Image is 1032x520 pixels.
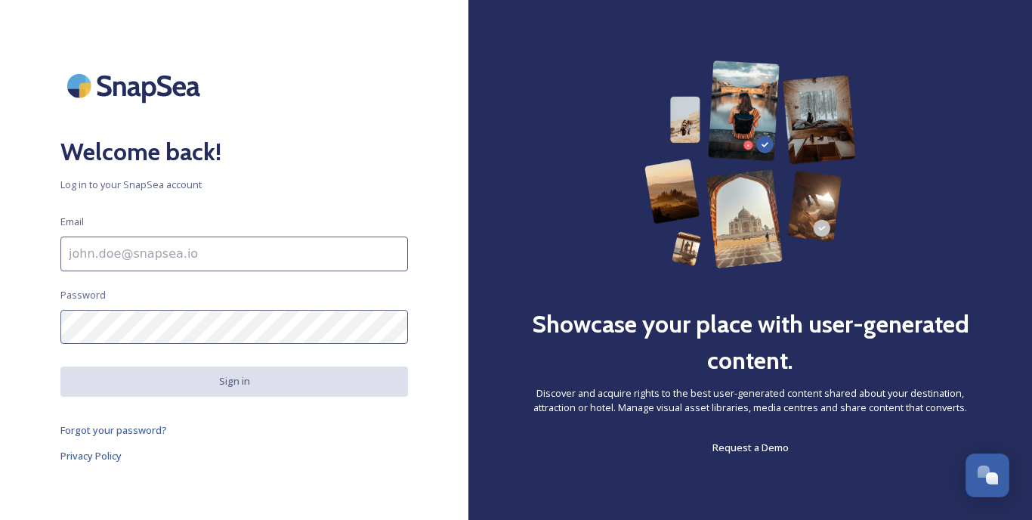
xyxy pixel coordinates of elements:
[60,367,408,396] button: Sign in
[529,306,972,379] h2: Showcase your place with user-generated content.
[60,288,106,302] span: Password
[60,60,212,111] img: SnapSea Logo
[60,215,84,229] span: Email
[712,441,789,454] span: Request a Demo
[60,447,408,465] a: Privacy Policy
[60,178,408,192] span: Log in to your SnapSea account
[712,438,789,457] a: Request a Demo
[60,134,408,170] h2: Welcome back!
[60,423,167,437] span: Forgot your password?
[644,60,857,268] img: 63b42ca75bacad526042e722_Group%20154-p-800.png
[60,449,122,463] span: Privacy Policy
[60,237,408,271] input: john.doe@snapsea.io
[60,421,408,439] a: Forgot your password?
[529,386,972,415] span: Discover and acquire rights to the best user-generated content shared about your destination, att...
[966,453,1009,497] button: Open Chat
